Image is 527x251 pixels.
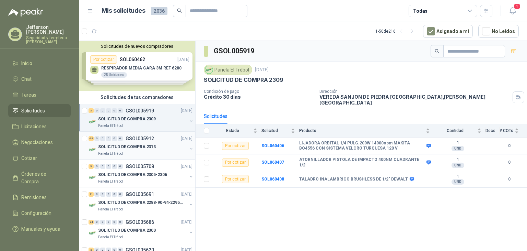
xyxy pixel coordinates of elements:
[21,209,51,217] span: Configuración
[100,108,105,113] div: 0
[21,123,47,130] span: Licitaciones
[21,139,53,146] span: Negociaciones
[126,220,154,225] p: GSOL005686
[8,222,71,236] a: Manuales y ayuda
[100,220,105,225] div: 0
[8,207,71,220] a: Configuración
[151,7,167,15] span: 2036
[181,191,192,198] p: [DATE]
[255,67,269,73] p: [DATE]
[204,65,252,75] div: Panela El Trébol
[261,128,290,133] span: Solicitud
[222,159,249,167] div: Por cotizar
[21,75,32,83] span: Chat
[112,136,117,141] div: 0
[89,134,194,156] a: 68 0 0 0 0 0 GSOL005912[DATE] Company LogoSOLICITUD DE COMPRA 2313Panela El Trébol
[21,154,37,162] span: Cotizar
[8,8,43,17] img: Logo peakr
[299,157,425,168] b: ATORNILLADOR PISTOLA DE IMPACTO 400NM CUADRANTE 1/2
[8,120,71,133] a: Licitaciones
[126,108,154,113] p: GSOL005919
[126,164,154,169] p: GSOL005708
[106,164,111,169] div: 0
[8,73,71,86] a: Chat
[8,104,71,117] a: Solicitudes
[98,199,184,206] p: SOLICITUD DE COMPRA 2288-90-94-2295-96-2301-02-04
[106,136,111,141] div: 0
[89,164,94,169] div: 3
[98,144,156,150] p: SOLICITUD DE COMPRA 2313
[319,89,510,94] p: Dirección
[21,107,45,114] span: Solicitudes
[89,229,97,237] img: Company Logo
[222,175,249,183] div: Por cotizar
[204,94,314,100] p: Crédito 30 días
[89,108,94,113] div: 3
[413,7,428,15] div: Todas
[98,227,156,234] p: SOLICITUD DE COMPRA 2300
[79,41,195,91] div: Solicitudes de nuevos compradoresPor cotizarSOL060462[DATE] RESPIRADOR MEDIA CARA 3M REF 620025 U...
[204,76,283,84] p: SOLICITUD DE COMPRA 2309
[112,220,117,225] div: 0
[26,25,71,34] p: Jefferson [PERSON_NAME]
[214,46,255,56] h3: GSOL005919
[126,136,154,141] p: GSOL005912
[94,108,99,113] div: 0
[21,194,47,201] span: Remisiones
[181,108,192,114] p: [DATE]
[478,25,519,38] button: No Leídos
[375,26,418,37] div: 1 - 50 de 216
[98,123,123,129] p: Panela El Trébol
[299,177,408,182] b: TALADRO INALAMBRICO BRUSHLESS DE 1/2" DEWALT
[102,6,145,16] h1: Mis solicitudes
[26,36,71,44] p: Seguridad y ferretería [PERSON_NAME]
[89,192,94,197] div: 21
[452,146,464,151] div: UND
[8,152,71,165] a: Cotizar
[500,124,527,138] th: # COTs
[319,94,510,106] p: VEREDA SANJON DE PIEDRA [GEOGRAPHIC_DATA] , [PERSON_NAME][GEOGRAPHIC_DATA]
[506,5,519,17] button: 1
[89,218,194,240] a: 24 0 0 0 0 0 GSOL005686[DATE] Company LogoSOLICITUD DE COMPRA 2300Panela El Trébol
[204,89,314,94] p: Condición de pago
[213,128,252,133] span: Estado
[434,140,481,146] b: 1
[500,143,519,149] b: 0
[89,220,94,225] div: 24
[261,143,284,148] b: SOL060406
[98,179,123,184] p: Panela El Trébol
[21,59,32,67] span: Inicio
[299,141,425,151] b: LIJADORA ORBITAL 1/4 PULG.200W 14000opm MAKITA BO4556 CON SISTEMA VELCRO TURQUESA 120 V
[500,176,519,183] b: 0
[118,136,123,141] div: 0
[181,163,192,170] p: [DATE]
[222,142,249,150] div: Por cotizar
[434,174,481,179] b: 1
[89,118,97,126] img: Company Logo
[100,192,105,197] div: 0
[89,136,94,141] div: 68
[126,192,154,197] p: GSOL005691
[112,192,117,197] div: 0
[261,177,284,182] a: SOL060408
[452,179,464,185] div: UND
[261,160,284,165] a: SOL060407
[434,128,476,133] span: Cantidad
[89,190,194,212] a: 21 0 0 0 0 0 GSOL005691[DATE] Company LogoSOLICITUD DE COMPRA 2288-90-94-2295-96-2301-02-04Panela...
[118,108,123,113] div: 0
[112,108,117,113] div: 0
[89,145,97,154] img: Company Logo
[181,135,192,142] p: [DATE]
[106,192,111,197] div: 0
[513,3,521,10] span: 1
[8,57,71,70] a: Inicio
[205,66,213,74] img: Company Logo
[94,136,99,141] div: 0
[21,170,64,185] span: Órdenes de Compra
[100,164,105,169] div: 0
[89,173,97,182] img: Company Logo
[8,191,71,204] a: Remisiones
[98,116,156,122] p: SOLICITUD DE COMPRA 2309
[94,192,99,197] div: 0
